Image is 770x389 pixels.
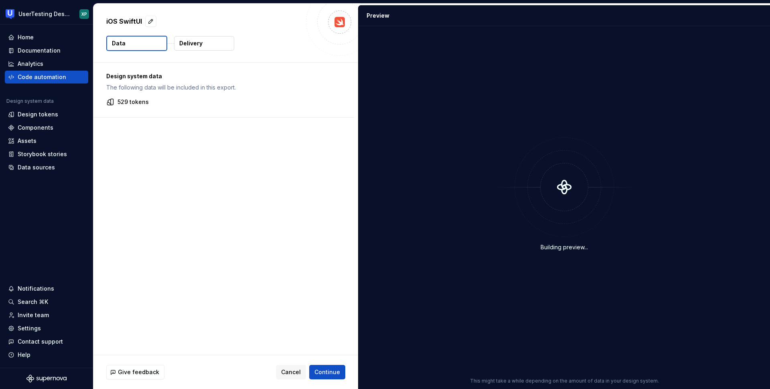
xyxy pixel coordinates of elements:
[281,368,301,376] span: Cancel
[106,16,142,26] p: iOS SwiftUI
[5,134,88,147] a: Assets
[5,348,88,361] button: Help
[18,47,61,55] div: Documentation
[18,298,48,306] div: Search ⌘K
[314,368,340,376] span: Continue
[5,148,88,161] a: Storybook stories
[5,161,88,174] a: Data sources
[6,98,54,104] div: Design system data
[541,243,588,251] div: Building preview...
[18,285,54,293] div: Notifications
[367,12,389,20] div: Preview
[174,36,234,51] button: Delivery
[5,44,88,57] a: Documentation
[118,368,159,376] span: Give feedback
[18,311,49,319] div: Invite team
[5,295,88,308] button: Search ⌘K
[18,110,58,118] div: Design tokens
[18,33,34,41] div: Home
[2,5,91,22] button: UserTesting Design SystemXP
[5,71,88,84] a: Code automation
[18,10,70,18] div: UserTesting Design System
[179,39,203,47] p: Delivery
[18,351,30,359] div: Help
[276,365,306,379] button: Cancel
[18,124,53,132] div: Components
[5,309,88,322] a: Invite team
[5,335,88,348] button: Contact support
[26,375,67,383] svg: Supernova Logo
[18,73,66,81] div: Code automation
[106,36,167,51] button: Data
[5,31,88,44] a: Home
[470,378,659,384] p: This might take a while depending on the amount of data in your design system.
[18,163,55,171] div: Data sources
[309,365,345,379] button: Continue
[118,98,149,106] p: 529 tokens
[5,282,88,295] button: Notifications
[112,39,126,47] p: Data
[5,121,88,134] a: Components
[18,338,63,346] div: Contact support
[106,84,341,92] p: The following data will be included in this export.
[5,108,88,121] a: Design tokens
[6,9,15,19] img: 41adf70f-fc1c-4662-8e2d-d2ab9c673b1b.png
[18,324,41,332] div: Settings
[18,60,43,68] div: Analytics
[106,72,341,80] p: Design system data
[5,322,88,335] a: Settings
[18,137,36,145] div: Assets
[106,365,164,379] button: Give feedback
[18,150,67,158] div: Storybook stories
[5,57,88,70] a: Analytics
[81,11,87,17] div: XP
